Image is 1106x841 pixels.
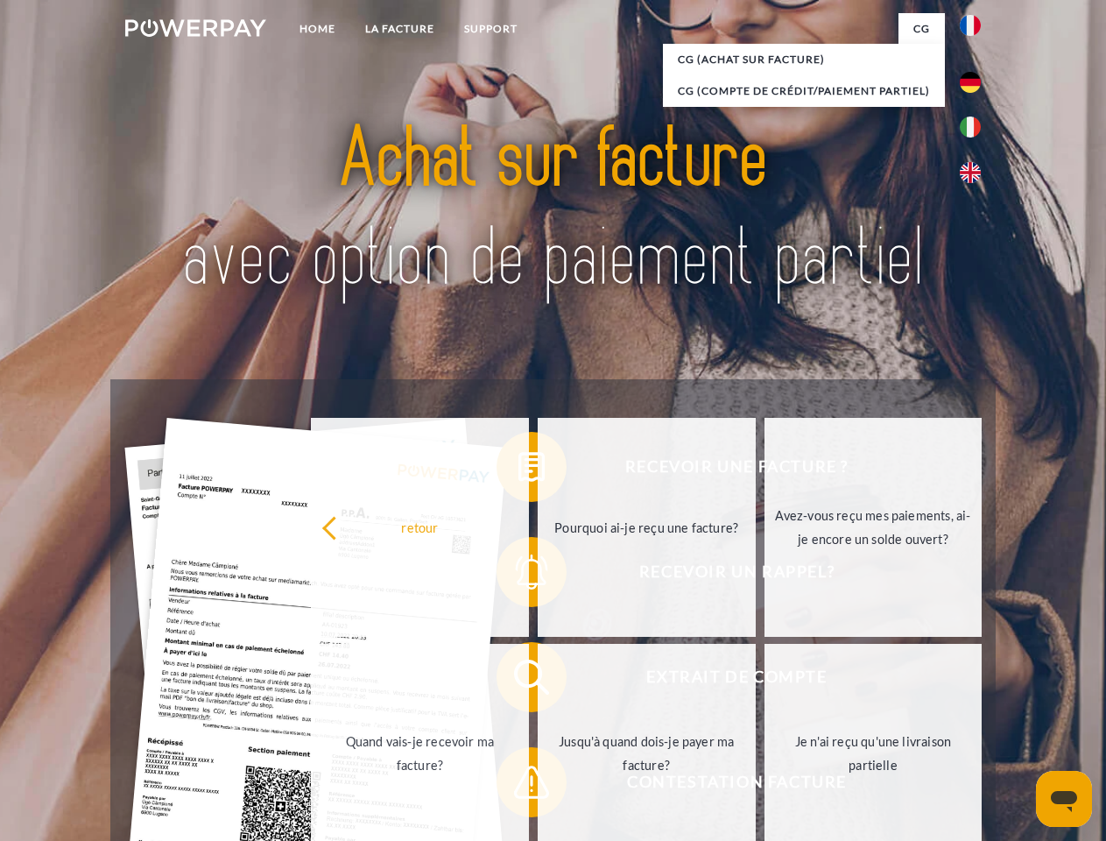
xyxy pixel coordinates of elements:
img: logo-powerpay-white.svg [125,19,266,37]
div: Je n'ai reçu qu'une livraison partielle [775,730,972,777]
a: Support [449,13,532,45]
div: retour [321,515,518,539]
a: LA FACTURE [350,13,449,45]
img: fr [960,15,981,36]
iframe: Bouton de lancement de la fenêtre de messagerie [1036,771,1092,827]
div: Jusqu'à quand dois-je payer ma facture? [548,730,745,777]
a: CG [898,13,945,45]
div: Avez-vous reçu mes paiements, ai-je encore un solde ouvert? [775,504,972,551]
a: CG (achat sur facture) [663,44,945,75]
a: CG (Compte de crédit/paiement partiel) [663,75,945,107]
a: Avez-vous reçu mes paiements, ai-je encore un solde ouvert? [764,418,983,637]
img: en [960,162,981,183]
img: title-powerpay_fr.svg [167,84,939,336]
a: Home [285,13,350,45]
div: Quand vais-je recevoir ma facture? [321,730,518,777]
img: it [960,117,981,138]
div: Pourquoi ai-je reçu une facture? [548,515,745,539]
img: de [960,72,981,93]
